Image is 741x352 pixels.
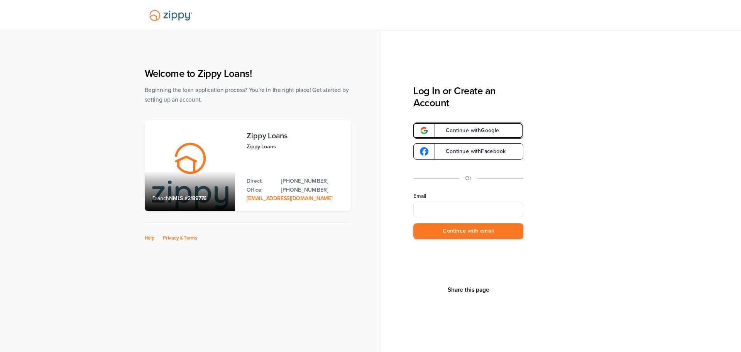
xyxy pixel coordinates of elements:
a: Privacy & Terms [163,235,197,241]
a: Direct Phone: 512-975-2947 [281,177,343,185]
span: Continue with Google [438,128,499,133]
img: google-logo [420,147,428,156]
a: google-logoContinue withGoogle [413,122,523,139]
span: Continue with Facebook [438,149,506,154]
span: Branch [152,195,169,202]
h3: Log In or Create an Account [413,85,523,109]
img: Lender Logo [145,7,197,24]
span: Beginning the loan application process? You're in the right place! Get started by setting up an a... [145,87,349,103]
img: google-logo [420,126,428,135]
button: Continue with email [413,223,523,239]
span: NMLS #2189776 [169,195,206,202]
p: Zippy Loans [247,142,343,151]
h3: Zippy Loans [247,132,343,140]
a: google-logoContinue withFacebook [413,143,523,160]
a: Email Address: zippyguide@zippymh.com [247,195,332,202]
input: Email Address [413,202,523,217]
h1: Welcome to Zippy Loans! [145,68,351,80]
label: Email [413,192,523,200]
p: Direct: [247,177,273,185]
a: Office Phone: 512-975-2947 [281,186,343,194]
button: Share This Page [445,286,492,294]
a: Help [145,235,155,241]
p: Office: [247,186,273,194]
p: Or [465,173,472,183]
